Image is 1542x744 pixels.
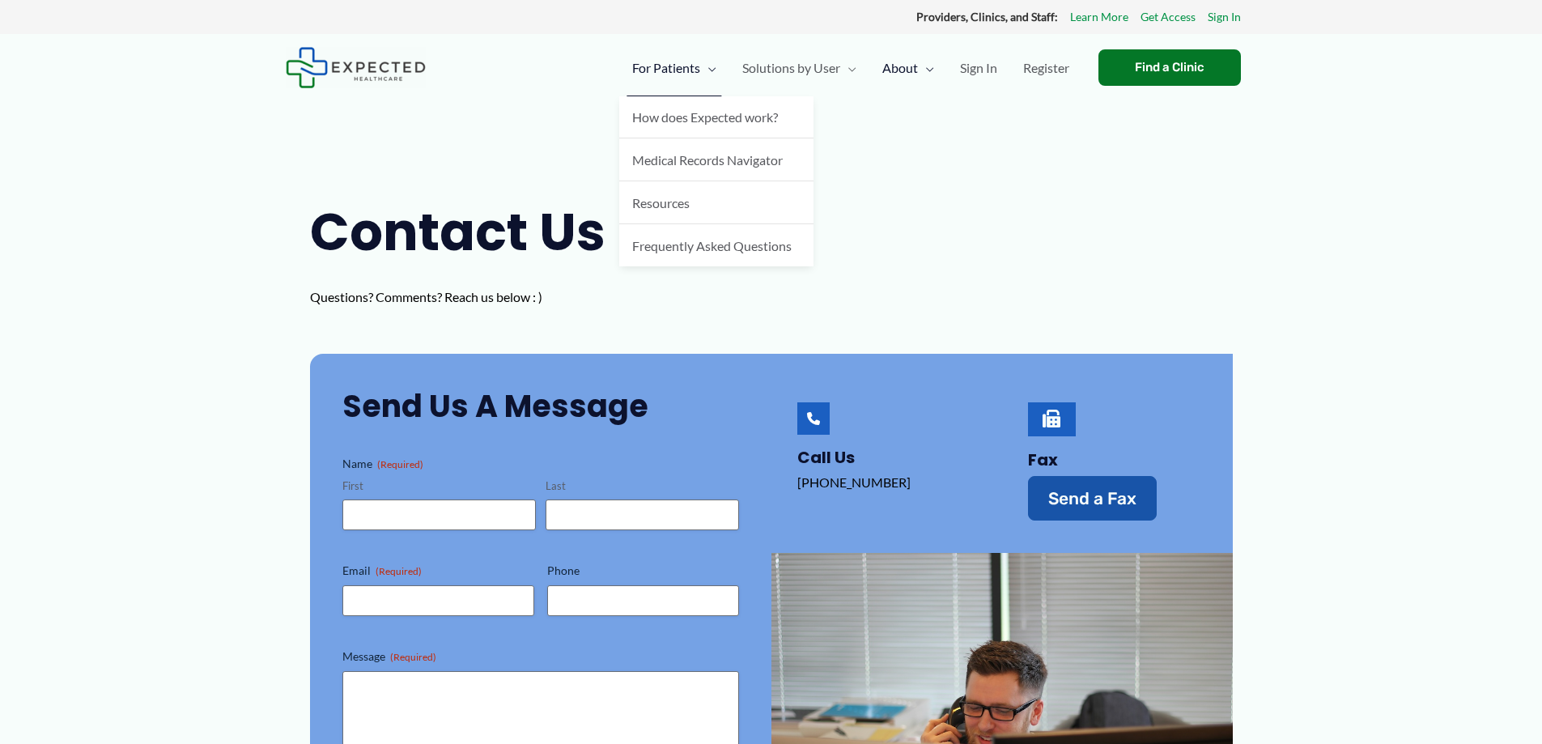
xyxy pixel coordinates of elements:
[619,138,813,181] a: Medical Records Navigator
[619,181,813,224] a: Resources
[1141,6,1196,28] a: Get Access
[342,456,423,472] legend: Name
[1208,6,1241,28] a: Sign In
[1098,49,1241,86] a: Find a Clinic
[1028,450,1200,470] h4: Fax
[1048,490,1136,507] span: Send a Fax
[310,285,642,309] p: Questions? Comments? Reach us below : )
[376,565,422,577] span: (Required)
[742,40,840,96] span: Solutions by User
[342,563,534,579] label: Email
[619,224,813,266] a: Frequently Asked Questions
[1070,6,1128,28] a: Learn More
[700,40,716,96] span: Menu Toggle
[960,40,997,96] span: Sign In
[619,40,1082,96] nav: Primary Site Navigation
[619,96,813,139] a: How does Expected work?
[1010,40,1082,96] a: Register
[286,47,426,88] img: Expected Healthcare Logo - side, dark font, small
[547,563,739,579] label: Phone
[342,386,739,426] h2: Send Us a Message
[918,40,934,96] span: Menu Toggle
[916,10,1058,23] strong: Providers, Clinics, and Staff:
[632,40,700,96] span: For Patients
[310,196,642,269] h1: Contact Us
[546,478,739,494] label: Last
[882,40,918,96] span: About
[632,238,792,253] span: Frequently Asked Questions
[1023,40,1069,96] span: Register
[632,109,778,125] span: How does Expected work?
[632,195,690,210] span: Resources
[1028,476,1157,521] a: Send a Fax
[947,40,1010,96] a: Sign In
[869,40,947,96] a: AboutMenu Toggle
[840,40,856,96] span: Menu Toggle
[377,458,423,470] span: (Required)
[342,478,536,494] label: First
[390,651,436,663] span: (Required)
[797,470,970,495] p: [PHONE_NUMBER]‬‬
[342,648,739,665] label: Message
[797,446,855,469] a: Call Us
[797,402,830,435] a: Call Us
[619,40,729,96] a: For PatientsMenu Toggle
[729,40,869,96] a: Solutions by UserMenu Toggle
[632,152,783,168] span: Medical Records Navigator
